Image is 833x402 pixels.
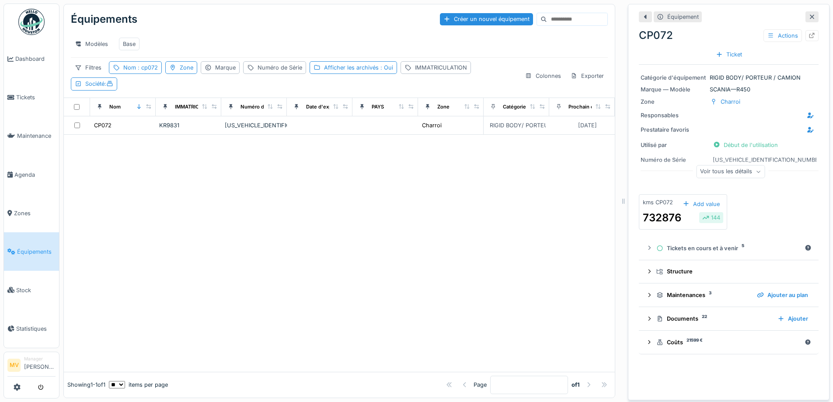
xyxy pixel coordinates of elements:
[372,103,384,111] div: PAYS
[18,9,45,35] img: Badge_color-CXgf-gQk.svg
[568,103,613,111] div: Prochain entretien
[16,93,56,101] span: Tickets
[15,55,56,63] span: Dashboard
[679,198,723,210] div: Add value
[14,171,56,179] span: Agenda
[71,8,137,31] div: Équipements
[24,356,56,374] li: [PERSON_NAME]
[71,61,105,74] div: Filtres
[17,132,56,140] span: Maintenance
[123,40,136,48] div: Base
[643,198,673,206] div: kms CP072
[7,359,21,372] li: MV
[136,64,158,71] span: : cp072
[258,63,302,72] div: Numéro de Série
[67,381,105,389] div: Showing 1 - 1 of 1
[710,139,781,151] div: Début de l'utilisation
[521,70,565,82] div: Colonnes
[4,194,59,232] a: Zones
[642,287,815,303] summary: Maintenances3Ajouter au plan
[123,63,158,72] div: Nom
[696,165,765,178] div: Voir tous les détails
[641,141,706,149] div: Utilisé par
[721,98,740,106] div: Charroi
[4,78,59,117] a: Tickets
[437,103,450,111] div: Zone
[656,267,808,276] div: Structure
[712,49,746,60] div: Ticket
[753,289,812,301] div: Ajouter au plan
[641,85,817,94] div: SCANIA — R450
[641,73,706,82] div: Catégorie d'équipement
[85,80,113,88] div: Société
[4,309,59,348] a: Statistiques
[306,103,347,111] div: Date d'expiration
[24,356,56,362] div: Manager
[109,103,121,111] div: Nom
[667,13,699,21] div: Équipement
[713,156,824,164] div: [US_VEHICLE_IDENTIFICATION_NUMBER]
[17,248,56,256] span: Équipements
[240,103,281,111] div: Numéro de Série
[324,63,393,72] div: Afficher les archivés
[4,155,59,194] a: Agenda
[14,209,56,217] span: Zones
[225,121,283,129] div: [US_VEHICLE_IDENTIFICATION_NUMBER]
[105,80,113,87] span: :
[642,311,815,327] summary: Documents22Ajouter
[490,121,581,129] div: RIGID BODY/ PORTEUR / CAMION
[16,286,56,294] span: Stock
[642,334,815,350] summary: Coûts21599 €
[702,213,720,222] div: 144
[71,38,112,50] div: Modèles
[4,232,59,271] a: Équipements
[16,325,56,333] span: Statistiques
[578,121,597,129] div: [DATE]
[656,338,801,346] div: Coûts
[440,13,533,25] div: Créer un nouvel équipement
[109,381,168,389] div: items per page
[763,29,802,42] div: Actions
[641,111,706,119] div: Responsables
[642,264,815,280] summary: Structure
[159,121,218,129] div: KR9831
[641,98,706,106] div: Zone
[643,210,681,226] div: 732876
[422,121,442,129] div: Charroi
[4,117,59,155] a: Maintenance
[641,73,817,82] div: RIGID BODY/ PORTEUR / CAMION
[175,103,220,111] div: IMMATRICULATION
[642,240,815,256] summary: Tickets en cours et à venir5
[379,64,393,71] span: : Oui
[474,381,487,389] div: Page
[4,40,59,78] a: Dashboard
[639,28,819,43] div: CP072
[503,103,564,111] div: Catégories d'équipement
[774,313,812,325] div: Ajouter
[4,271,59,309] a: Stock
[94,121,112,129] div: CP072
[641,156,706,164] div: Numéro de Série
[572,381,580,389] strong: of 1
[656,291,750,299] div: Maintenances
[180,63,193,72] div: Zone
[656,315,770,323] div: Documents
[641,126,706,134] div: Prestataire favoris
[7,356,56,377] a: MV Manager[PERSON_NAME]
[641,85,706,94] div: Marque — Modèle
[415,63,467,72] div: IMMATRICULATION
[567,70,608,82] div: Exporter
[656,244,801,252] div: Tickets en cours et à venir
[215,63,236,72] div: Marque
